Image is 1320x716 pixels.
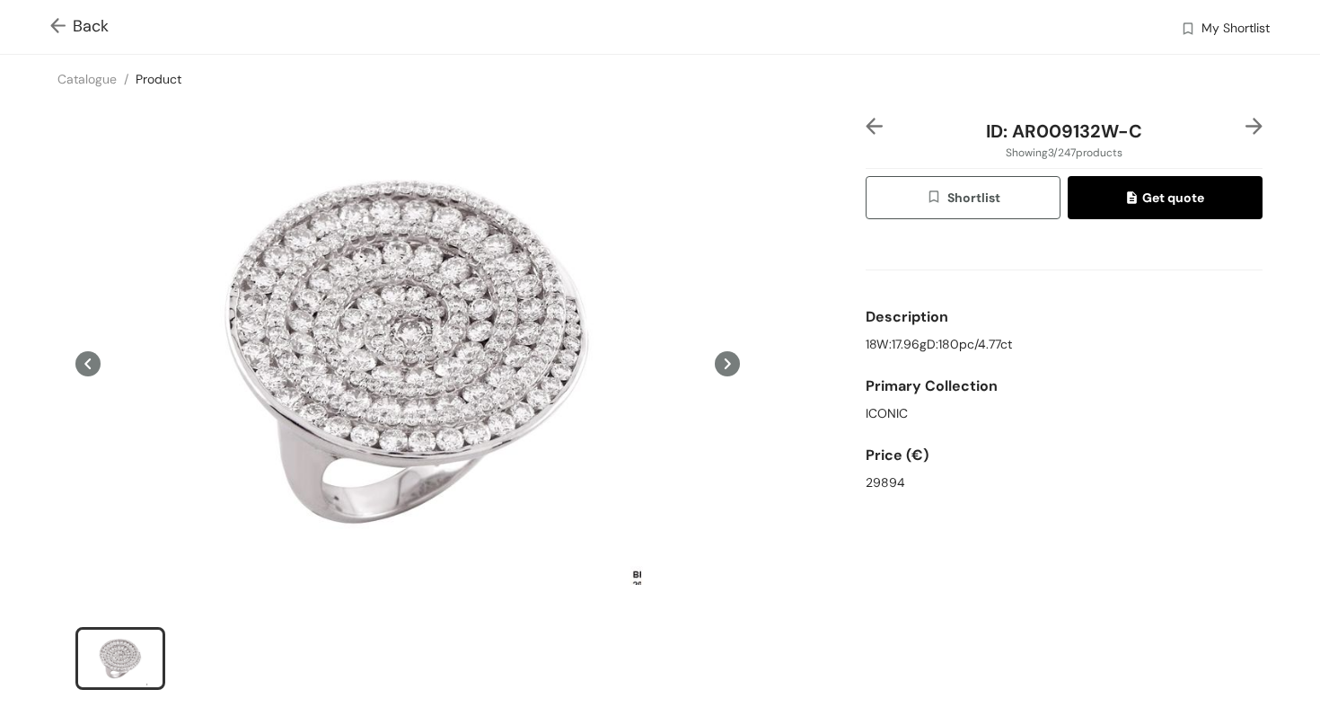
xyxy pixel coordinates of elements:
[986,119,1142,143] span: ID: AR009132W-C
[50,14,109,39] span: Back
[1201,19,1270,40] span: My Shortlist
[57,71,117,87] a: Catalogue
[1245,118,1263,135] img: right
[866,299,1263,335] div: Description
[926,189,947,208] img: wishlist
[1180,21,1196,40] img: wishlist
[1127,188,1204,208] span: Get quote
[866,438,1263,473] div: Price (€)
[75,627,165,690] li: slide item 1
[124,71,128,87] span: /
[866,404,1263,423] div: ICONIC
[927,335,1012,354] span: D:180pc/4.77ct
[1006,145,1122,161] span: Showing 3 / 247 products
[866,118,883,135] img: left
[1068,176,1263,219] button: quoteGet quote
[866,335,927,354] span: 18W:17.96g
[926,188,1000,208] span: Shortlist
[866,473,1263,492] div: 29894
[1127,191,1142,208] img: quote
[50,18,73,37] img: Go back
[866,368,1263,404] div: Primary Collection
[866,176,1060,219] button: wishlistShortlist
[136,71,181,87] a: Product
